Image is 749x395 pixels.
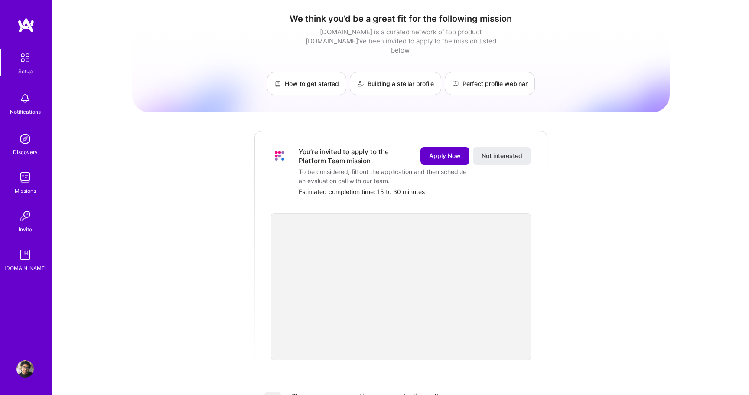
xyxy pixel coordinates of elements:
span: Apply Now [429,151,461,160]
div: You’re invited to apply to the Platform Team mission [299,147,410,165]
a: User Avatar [14,360,36,378]
div: Invite [19,225,32,234]
a: How to get started [267,72,346,95]
h1: We think you’d be a great fit for the following mission [132,13,670,24]
img: Building a stellar profile [357,80,364,87]
img: setup [16,49,34,67]
img: Perfect profile webinar [452,80,459,87]
img: Invite [16,207,34,225]
img: How to get started [274,80,281,87]
div: [DOMAIN_NAME] is a curated network of top product [DOMAIN_NAME]’ve been invited to apply to the m... [303,27,498,55]
img: bell [16,90,34,107]
div: Setup [18,67,33,76]
a: Building a stellar profile [350,72,441,95]
div: To be considered, fill out the application and then schedule an evaluation call with our team. [299,167,472,185]
img: guide book [16,246,34,263]
div: [DOMAIN_NAME] [4,263,46,273]
div: Discovery [13,148,38,157]
button: Not interested [473,147,531,165]
div: Notifications [10,107,41,116]
div: Missions [15,186,36,195]
img: discovery [16,130,34,148]
iframe: video [271,213,531,360]
img: teamwork [16,169,34,186]
a: Perfect profile webinar [445,72,535,95]
span: Not interested [482,151,522,160]
img: Company Logo [271,147,288,165]
img: User Avatar [16,360,34,378]
button: Apply Now [420,147,469,165]
img: logo [17,17,35,33]
div: Estimated completion time: 15 to 30 minutes [299,187,531,196]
